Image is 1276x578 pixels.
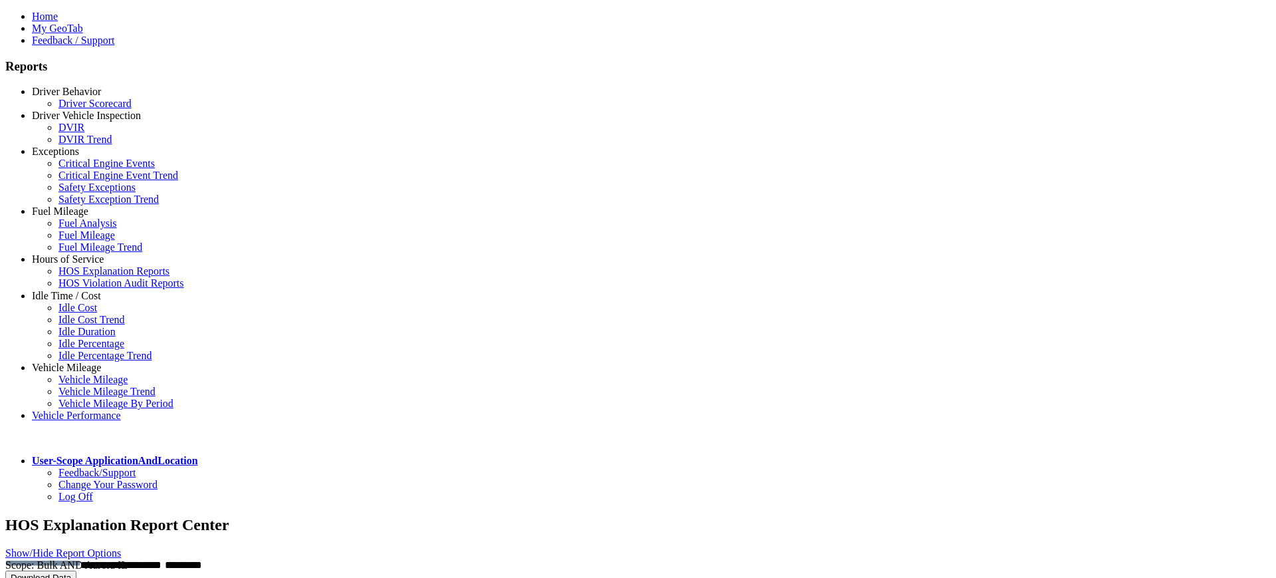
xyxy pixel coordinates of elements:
h3: Reports [5,59,1271,74]
a: Fuel Mileage [32,206,88,217]
span: Scope: Bulk AND Aurora IL [5,559,128,571]
a: HOS Violation Audit Reports [58,277,184,289]
a: Idle Cost [58,302,97,313]
a: Log Off [58,491,93,502]
a: Fuel Mileage [58,229,115,241]
a: Critical Engine Events [58,158,155,169]
a: Idle Percentage [58,338,124,349]
a: Safety Exceptions [58,182,136,193]
a: Driver Vehicle Inspection [32,110,141,121]
a: Safety Exception Trend [58,194,159,205]
a: Feedback / Support [32,35,114,46]
a: Vehicle Mileage [32,362,101,373]
a: Feedback/Support [58,467,136,478]
a: Change Your Password [58,479,158,490]
a: Vehicle Performance [32,410,121,421]
a: DVIR [58,122,84,133]
a: Vehicle Mileage [58,374,128,385]
a: Idle Time / Cost [32,290,101,301]
a: HOS Explanation Reports [58,265,169,277]
a: My GeoTab [32,23,83,34]
a: Fuel Analysis [58,217,117,229]
a: Vehicle Mileage By Period [58,398,173,409]
a: Driver Behavior [32,86,101,97]
a: Idle Duration [58,326,116,337]
a: Idle Percentage Trend [58,350,152,361]
a: Vehicle Mileage Trend [58,386,156,397]
a: Hours of Service [32,253,104,265]
a: User-Scope ApplicationAndLocation [32,455,198,466]
a: Driver Scorecard [58,98,132,109]
a: Critical Engine Event Trend [58,170,178,181]
h2: HOS Explanation Report Center [5,516,1271,534]
a: Home [32,11,58,22]
a: Idle Cost Trend [58,314,125,325]
a: Fuel Mileage Trend [58,241,142,253]
a: Exceptions [32,146,79,157]
a: DVIR Trend [58,134,112,145]
a: Show/Hide Report Options [5,547,121,559]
